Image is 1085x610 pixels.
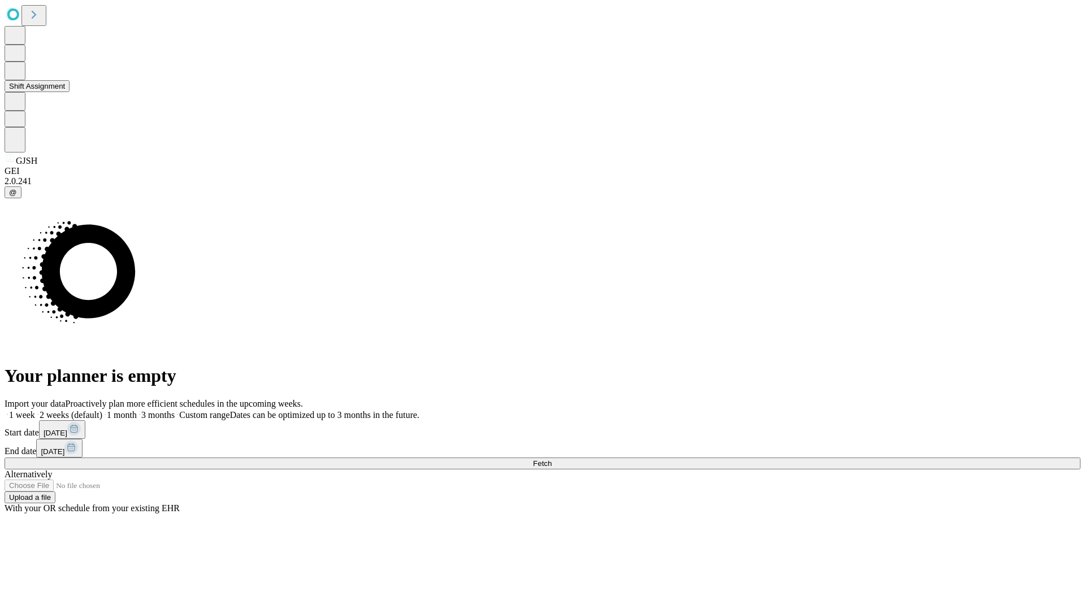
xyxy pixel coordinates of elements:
[179,410,229,420] span: Custom range
[5,80,70,92] button: Shift Assignment
[41,447,64,456] span: [DATE]
[5,439,1080,457] div: End date
[5,399,66,408] span: Import your data
[230,410,419,420] span: Dates can be optimized up to 3 months in the future.
[39,420,85,439] button: [DATE]
[107,410,137,420] span: 1 month
[36,439,83,457] button: [DATE]
[141,410,175,420] span: 3 months
[5,503,180,513] span: With your OR schedule from your existing EHR
[5,365,1080,386] h1: Your planner is empty
[9,410,35,420] span: 1 week
[533,459,552,468] span: Fetch
[40,410,102,420] span: 2 weeks (default)
[5,420,1080,439] div: Start date
[5,186,21,198] button: @
[5,457,1080,469] button: Fetch
[5,166,1080,176] div: GEI
[5,469,52,479] span: Alternatively
[9,188,17,197] span: @
[66,399,303,408] span: Proactively plan more efficient schedules in the upcoming weeks.
[44,429,67,437] span: [DATE]
[5,491,55,503] button: Upload a file
[5,176,1080,186] div: 2.0.241
[16,156,37,165] span: GJSH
